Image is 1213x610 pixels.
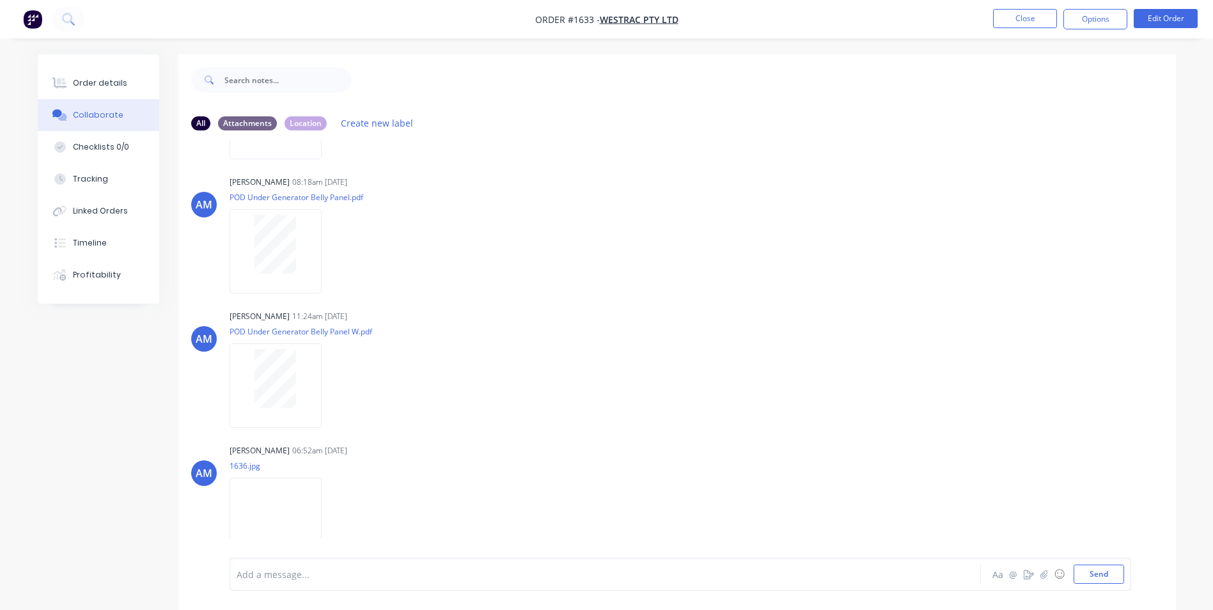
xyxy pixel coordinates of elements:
[292,445,347,457] div: 06:52am [DATE]
[993,9,1057,28] button: Close
[292,311,347,322] div: 11:24am [DATE]
[1134,9,1198,28] button: Edit Order
[38,99,159,131] button: Collaborate
[990,567,1006,582] button: Aa
[73,237,107,249] div: Timeline
[196,331,212,347] div: AM
[230,192,363,203] p: POD Under Generator Belly Panel.pdf
[1063,9,1127,29] button: Options
[23,10,42,29] img: Factory
[73,205,128,217] div: Linked Orders
[196,197,212,212] div: AM
[73,109,123,121] div: Collaborate
[218,116,277,130] div: Attachments
[38,67,159,99] button: Order details
[230,326,372,337] p: POD Under Generator Belly Panel W.pdf
[191,116,210,130] div: All
[73,77,127,89] div: Order details
[224,67,351,93] input: Search notes...
[38,227,159,259] button: Timeline
[535,13,600,26] span: Order #1633 -
[230,311,290,322] div: [PERSON_NAME]
[292,176,347,188] div: 08:18am [DATE]
[230,460,334,471] p: 1636.jpg
[230,445,290,457] div: [PERSON_NAME]
[38,195,159,227] button: Linked Orders
[1006,567,1021,582] button: @
[73,269,121,281] div: Profitability
[600,13,678,26] a: WesTrac Pty Ltd
[196,465,212,481] div: AM
[38,163,159,195] button: Tracking
[334,114,420,132] button: Create new label
[73,173,108,185] div: Tracking
[1074,565,1124,584] button: Send
[1052,567,1067,582] button: ☺
[73,141,129,153] div: Checklists 0/0
[230,176,290,188] div: [PERSON_NAME]
[285,116,327,130] div: Location
[38,131,159,163] button: Checklists 0/0
[38,259,159,291] button: Profitability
